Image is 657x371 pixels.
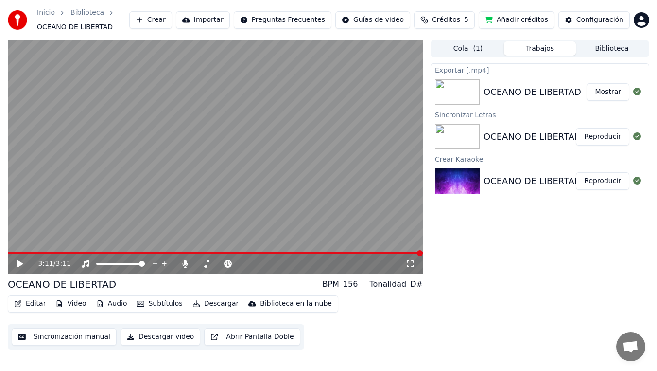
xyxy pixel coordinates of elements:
[189,297,243,311] button: Descargar
[587,83,629,101] button: Mostrar
[204,328,300,346] button: Abrir Pantalla Doble
[414,11,475,29] button: Créditos5
[576,172,629,190] button: Reproducir
[37,22,113,32] span: OCEANO DE LIBERTAD
[432,15,460,25] span: Créditos
[576,41,648,56] button: Biblioteca
[484,174,581,188] div: OCEANO DE LIBERTAD
[322,278,339,290] div: BPM
[37,8,129,32] nav: breadcrumb
[52,297,90,311] button: Video
[504,41,576,56] button: Trabajos
[410,278,423,290] div: D#
[464,15,468,25] span: 5
[38,259,53,269] span: 3:11
[431,153,649,165] div: Crear Karaoke
[431,109,649,120] div: Sincronizar Letras
[335,11,410,29] button: Guías de video
[92,297,131,311] button: Audio
[484,130,581,144] div: OCEANO DE LIBERTAD
[484,85,581,99] div: OCEANO DE LIBERTAD
[473,44,483,54] span: ( 1 )
[432,41,504,56] button: Cola
[56,259,71,269] span: 3:11
[8,278,116,291] div: OCEANO DE LIBERTAD
[616,332,645,361] div: Chat abierto
[70,8,104,18] a: Biblioteca
[234,11,331,29] button: Preguntas Frecuentes
[121,328,200,346] button: Descargar video
[576,128,629,146] button: Reproducir
[343,278,358,290] div: 156
[176,11,230,29] button: Importar
[431,64,649,75] div: Exportar [.mp4]
[479,11,554,29] button: Añadir créditos
[558,11,630,29] button: Configuración
[12,328,117,346] button: Sincronización manual
[260,299,332,309] div: Biblioteca en la nube
[37,8,55,18] a: Inicio
[133,297,186,311] button: Subtítulos
[38,259,61,269] div: /
[10,297,50,311] button: Editar
[576,15,623,25] div: Configuración
[8,10,27,30] img: youka
[129,11,172,29] button: Crear
[369,278,406,290] div: Tonalidad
